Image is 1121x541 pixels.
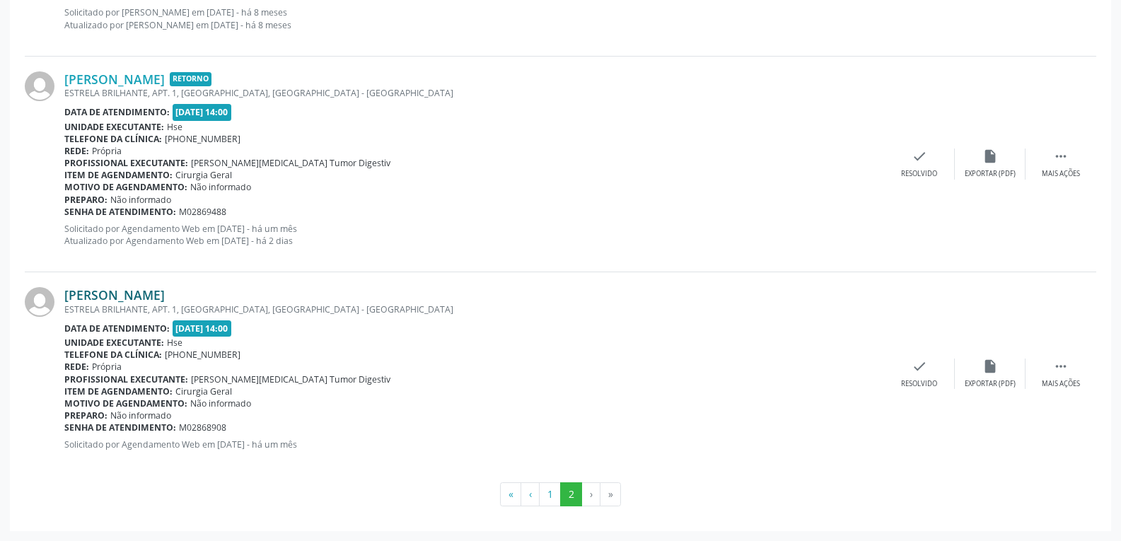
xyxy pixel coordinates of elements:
span: [PHONE_NUMBER] [165,349,240,361]
img: img [25,71,54,101]
b: Senha de atendimento: [64,206,176,218]
b: Senha de atendimento: [64,421,176,434]
span: [DATE] 14:00 [173,104,232,120]
span: M02868908 [179,421,226,434]
p: Solicitado por Agendamento Web em [DATE] - há um mês Atualizado por Agendamento Web em [DATE] - h... [64,223,884,247]
span: [DATE] 14:00 [173,320,232,337]
div: Resolvido [901,379,937,389]
p: Solicitado por [PERSON_NAME] em [DATE] - há 8 meses Atualizado por [PERSON_NAME] em [DATE] - há 8... [64,6,884,30]
span: Cirurgia Geral [175,385,232,397]
ul: Pagination [25,482,1096,506]
b: Rede: [64,361,89,373]
span: Própria [92,361,122,373]
b: Item de agendamento: [64,385,173,397]
span: [PERSON_NAME][MEDICAL_DATA] Tumor Digestiv [191,157,390,169]
span: [PERSON_NAME][MEDICAL_DATA] Tumor Digestiv [191,373,390,385]
span: Retorno [170,72,211,87]
b: Profissional executante: [64,157,188,169]
div: Mais ações [1042,169,1080,179]
i: insert_drive_file [982,149,998,164]
div: Exportar (PDF) [965,169,1016,179]
i:  [1053,149,1069,164]
b: Rede: [64,145,89,157]
div: Mais ações [1042,379,1080,389]
div: ESTRELA BRILHANTE, APT. 1, [GEOGRAPHIC_DATA], [GEOGRAPHIC_DATA] - [GEOGRAPHIC_DATA] [64,303,884,315]
img: img [25,287,54,317]
b: Profissional executante: [64,373,188,385]
button: Go to previous page [521,482,540,506]
span: Própria [92,145,122,157]
div: Resolvido [901,169,937,179]
b: Item de agendamento: [64,169,173,181]
b: Telefone da clínica: [64,133,162,145]
i:  [1053,359,1069,374]
b: Unidade executante: [64,337,164,349]
span: Não informado [190,181,251,193]
button: Go to page 2 [560,482,582,506]
div: ESTRELA BRILHANTE, APT. 1, [GEOGRAPHIC_DATA], [GEOGRAPHIC_DATA] - [GEOGRAPHIC_DATA] [64,87,884,99]
a: [PERSON_NAME] [64,71,165,87]
span: Não informado [110,194,171,206]
p: Solicitado por Agendamento Web em [DATE] - há um mês [64,438,884,450]
span: Cirurgia Geral [175,169,232,181]
b: Data de atendimento: [64,322,170,335]
span: M02869488 [179,206,226,218]
span: Hse [167,337,182,349]
b: Data de atendimento: [64,106,170,118]
b: Preparo: [64,194,108,206]
button: Go to page 1 [539,482,561,506]
span: Não informado [110,409,171,421]
i: check [912,149,927,164]
b: Preparo: [64,409,108,421]
div: Exportar (PDF) [965,379,1016,389]
b: Unidade executante: [64,121,164,133]
i: check [912,359,927,374]
button: Go to first page [500,482,521,506]
a: [PERSON_NAME] [64,287,165,303]
b: Motivo de agendamento: [64,181,187,193]
i: insert_drive_file [982,359,998,374]
b: Motivo de agendamento: [64,397,187,409]
span: [PHONE_NUMBER] [165,133,240,145]
span: Hse [167,121,182,133]
span: Não informado [190,397,251,409]
b: Telefone da clínica: [64,349,162,361]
